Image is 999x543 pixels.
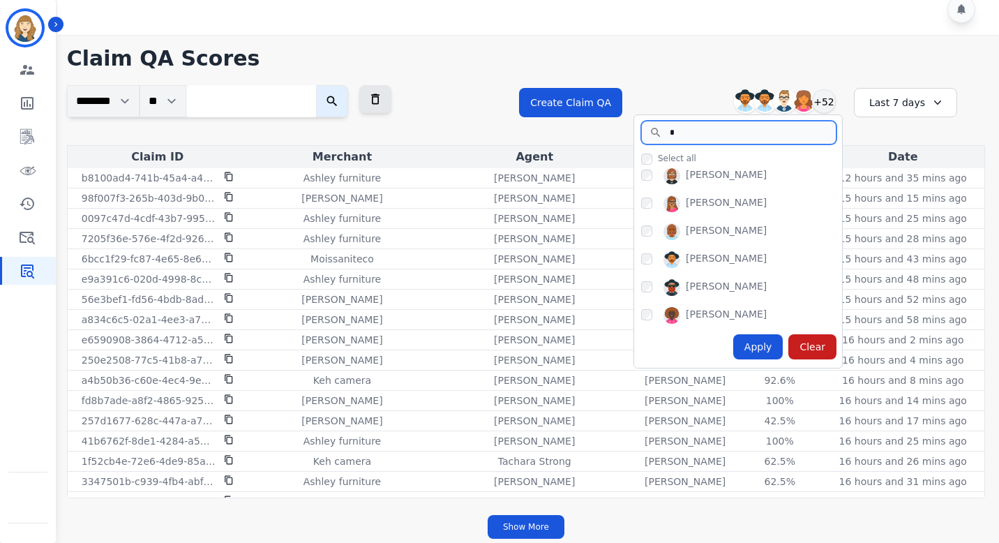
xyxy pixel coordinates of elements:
p: [PERSON_NAME] [645,414,726,428]
p: 16 hours and 31 mins ago [839,475,967,489]
p: 4432f2e4-3e77-42fe-b313-8d6e0bd868b1 [82,495,216,509]
p: 6bcc1f29-fc87-4e65-8e6c-15a07a542dc4 [82,252,216,266]
p: [PERSON_NAME] [645,454,726,468]
p: 16 hours and 26 mins ago [839,454,967,468]
p: [PERSON_NAME] [645,373,726,387]
p: [PERSON_NAME] [494,475,575,489]
p: a834c6c5-02a1-4ee3-a72b-77bc88c48074 [82,313,216,327]
div: 92.6 % [749,373,811,387]
p: Keh camera [313,454,371,468]
p: 16 hours and 8 mins ago [842,373,963,387]
p: 12 hours and 35 mins ago [839,171,967,185]
div: Apply [733,334,783,359]
p: [PERSON_NAME] [494,313,575,327]
p: 15 hours and 43 mins ago [839,252,967,266]
p: 15 hours and 15 mins ago [839,191,967,205]
p: [PERSON_NAME] [494,191,575,205]
p: 250e2508-77c5-41b8-a7ec-603d7479c5b5 [82,353,216,367]
p: [PERSON_NAME] [494,333,575,347]
p: 16 hours and 25 mins ago [839,434,967,448]
p: 1f52cb4e-72e6-4de9-85a4-0bd3b832f7aa [82,454,216,468]
p: [PERSON_NAME] [494,272,575,286]
p: [PERSON_NAME] [301,333,382,347]
span: Select all [658,153,696,164]
p: 16 hours and 14 mins ago [839,394,967,408]
p: Moissaniteco [310,252,374,266]
p: fd8b7ade-a8f2-4865-9257-d67b548e5e0f [82,394,216,408]
p: [PERSON_NAME] [494,394,575,408]
div: [PERSON_NAME] [686,279,767,296]
p: [PERSON_NAME] [301,313,382,327]
p: 15 hours and 48 mins ago [839,272,967,286]
p: [PERSON_NAME] [494,414,575,428]
p: 15 hours and 25 mins ago [839,211,967,225]
div: 62.5 % [749,454,811,468]
p: 15 hours and 52 mins ago [839,292,967,306]
p: 16 hours and 4 mins ago [842,353,963,367]
p: [PERSON_NAME] [301,414,382,428]
div: Merchant [250,149,434,165]
div: +52 [812,89,836,113]
div: 100 % [749,495,811,509]
div: 100 % [749,394,811,408]
p: [PERSON_NAME] [301,394,382,408]
div: [PERSON_NAME] [686,168,767,184]
p: Ashley furniture [303,232,381,246]
div: Date [825,149,982,165]
p: 16 hours and 17 mins ago [839,414,967,428]
p: [PERSON_NAME] [645,434,726,448]
div: [PERSON_NAME] [686,195,767,212]
p: [PERSON_NAME] [494,292,575,306]
p: [PERSON_NAME] [494,211,575,225]
p: [PERSON_NAME] [645,475,726,489]
p: [PERSON_NAME] [645,495,726,509]
p: [PERSON_NAME] [494,252,575,266]
p: Ashley furniture [303,475,381,489]
button: Show More [488,515,564,539]
p: Keh camera [313,373,371,387]
div: 42.5 % [749,414,811,428]
p: 56e3bef1-fd56-4bdb-8ad5-39d7cb7cd41b [82,292,216,306]
div: 100 % [749,434,811,448]
button: Create Claim QA [519,88,622,117]
p: [PERSON_NAME] [494,171,575,185]
h1: Claim QA Scores [67,46,985,71]
p: [PERSON_NAME] [494,373,575,387]
p: 41b6762f-8de1-4284-a555-04eaed9e4295 [82,434,216,448]
p: Ashley furniture [303,434,381,448]
p: [PERSON_NAME] [301,353,382,367]
img: Bordered avatar [8,11,42,45]
p: Tachara Strong [498,454,571,468]
p: 257d1677-628c-447a-a7cf-5a92e2595fd0 [82,414,216,428]
p: a4b50b36-c60e-4ec4-9e15-d2d51388a81f [82,373,216,387]
div: Claim ID [70,149,245,165]
p: 15 hours and 28 mins ago [839,232,967,246]
p: [PERSON_NAME] [494,434,575,448]
p: [PERSON_NAME] [645,394,726,408]
p: [PERSON_NAME] [494,495,575,509]
p: 16 hours and 34 mins ago [839,495,967,509]
p: 3347501b-c939-4fb4-abfd-66d51c7be14a [82,475,216,489]
p: e6590908-3864-4712-a5d5-f6ac6437dc14 [82,333,216,347]
p: Ashley furniture [303,171,381,185]
p: Ashley furniture [303,495,381,509]
div: Clear [788,334,836,359]
p: 98f007f3-265b-403d-9b07-02e0a5ef7586 [82,191,216,205]
div: [PERSON_NAME] [686,223,767,240]
p: [PERSON_NAME] [301,292,382,306]
p: [PERSON_NAME] [494,353,575,367]
p: Ashley furniture [303,211,381,225]
p: 16 hours and 2 mins ago [842,333,963,347]
div: 62.5 % [749,475,811,489]
div: Agent [440,149,629,165]
p: e9a391c6-020d-4998-8cd9-c0b0aa3530a3 [82,272,216,286]
p: b8100ad4-741b-45a4-a4d7-5f668de04e32 [82,171,216,185]
div: Last 7 days [854,88,957,117]
p: 7205f36e-576e-4f2d-926c-da107ac8496d [82,232,216,246]
p: 0097c47d-4cdf-43b7-9952-27ca95893936 [82,211,216,225]
p: Ashley furniture [303,272,381,286]
p: [PERSON_NAME] [301,191,382,205]
p: 15 hours and 58 mins ago [839,313,967,327]
div: [PERSON_NAME] [686,307,767,324]
p: [PERSON_NAME] [494,232,575,246]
